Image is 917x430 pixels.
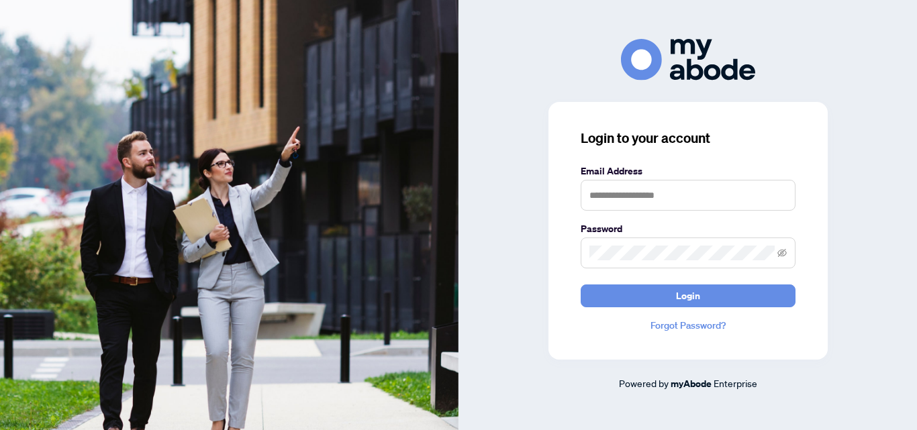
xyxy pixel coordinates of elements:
img: ma-logo [621,39,755,80]
button: Login [581,284,795,307]
span: eye-invisible [777,248,787,258]
span: Powered by [619,377,669,389]
a: Forgot Password? [581,318,795,333]
label: Email Address [581,164,795,178]
label: Password [581,221,795,236]
span: Login [676,285,700,307]
span: Enterprise [714,377,757,389]
h3: Login to your account [581,129,795,148]
a: myAbode [671,376,712,391]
